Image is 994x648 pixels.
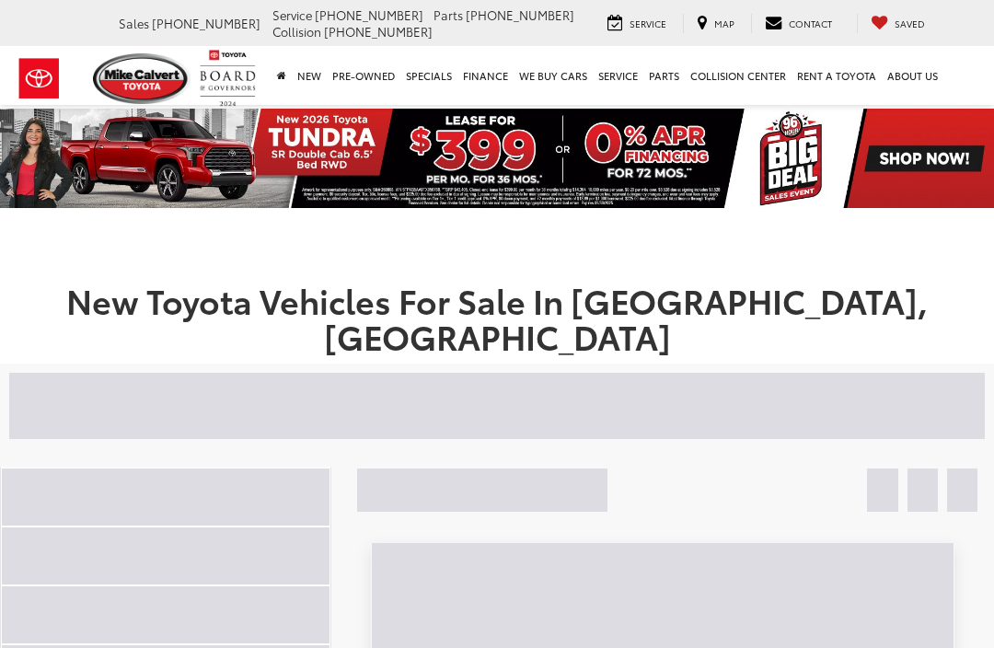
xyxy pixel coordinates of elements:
img: Toyota [5,49,74,109]
a: WE BUY CARS [514,46,593,105]
a: Service [593,46,643,105]
a: Parts [643,46,685,105]
a: Collision Center [685,46,792,105]
span: Collision [272,23,321,40]
span: Map [714,17,734,30]
span: [PHONE_NUMBER] [466,6,574,23]
span: Service [272,6,312,23]
span: Saved [895,17,925,30]
a: Service [594,14,680,33]
a: Specials [400,46,457,105]
span: [PHONE_NUMBER] [324,23,433,40]
span: Service [630,17,666,30]
img: Mike Calvert Toyota [93,53,191,104]
span: Sales [119,15,149,31]
a: Rent a Toyota [792,46,882,105]
a: Finance [457,46,514,105]
span: [PHONE_NUMBER] [315,6,423,23]
span: Parts [433,6,463,23]
span: Contact [789,17,832,30]
span: [PHONE_NUMBER] [152,15,260,31]
a: Home [272,46,292,105]
a: Pre-Owned [327,46,400,105]
a: Contact [751,14,846,33]
a: My Saved Vehicles [857,14,939,33]
a: About Us [882,46,943,105]
a: New [292,46,327,105]
a: Map [683,14,748,33]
